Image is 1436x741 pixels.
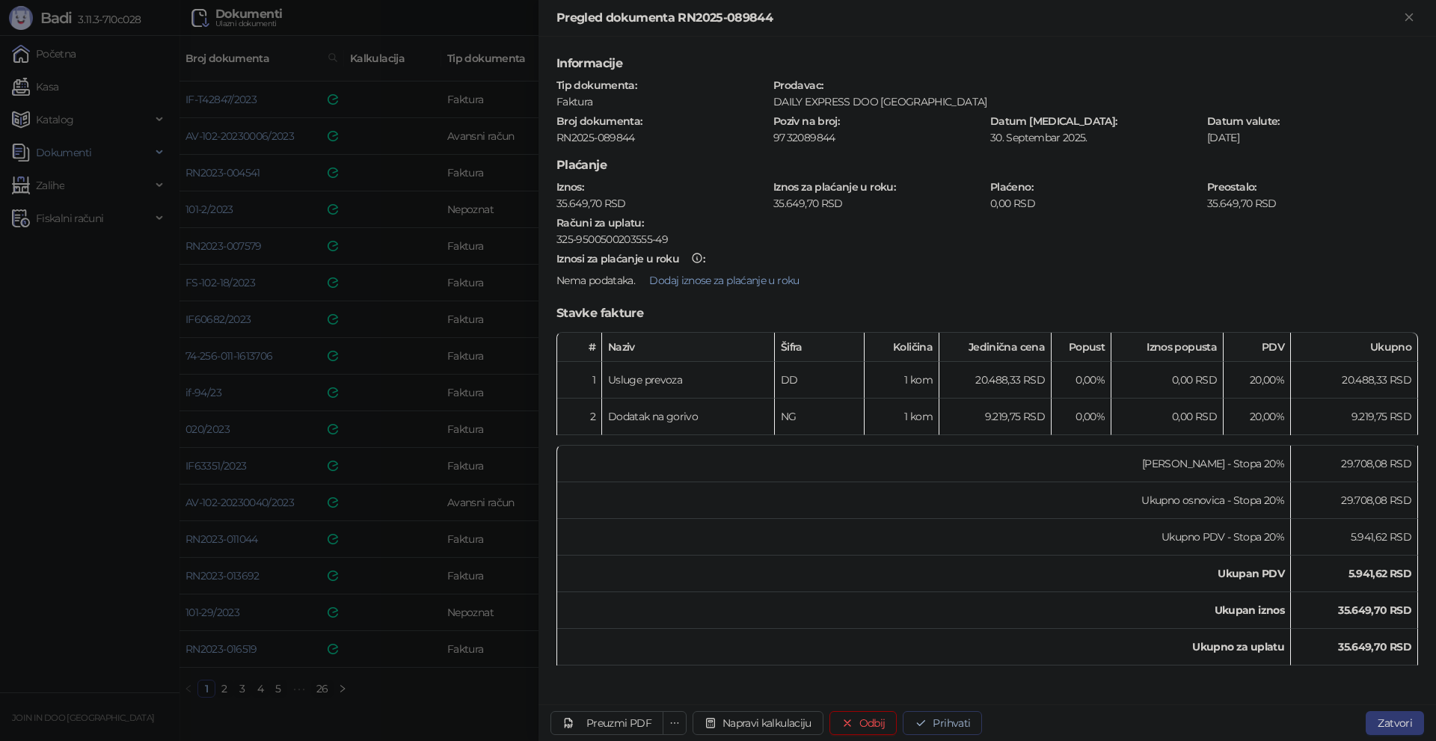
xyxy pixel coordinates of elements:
[1291,362,1418,399] td: 20.488,33 RSD
[556,79,636,92] strong: Tip dokumenta :
[602,333,775,362] th: Naziv
[1206,197,1420,210] div: 35.649,70 RSD
[773,131,786,144] div: 97
[865,333,939,362] th: Količina
[1111,399,1224,435] td: 0,00 RSD
[1291,399,1418,435] td: 9.219,75 RSD
[1111,333,1224,362] th: Iznos popusta
[1207,180,1256,194] strong: Preostalo :
[990,114,1117,128] strong: Datum [MEDICAL_DATA] :
[775,362,865,399] td: DD
[556,114,642,128] strong: Broj dokumenta :
[608,408,768,425] div: Dodatak na gorivo
[989,197,1203,210] div: 0,00 RSD
[865,399,939,435] td: 1 kom
[555,197,769,210] div: 35.649,70 RSD
[1338,603,1411,617] strong: 35.649,70 RSD
[556,180,583,194] strong: Iznos :
[1338,640,1411,654] strong: 35.649,70 RSD
[989,131,1203,144] div: 30. Septembar 2025.
[556,233,1418,246] div: 325-9500500203555-49
[637,268,811,292] button: Dodaj iznose za plaćanje u roku
[1291,519,1418,556] td: 5.941,62 RSD
[1366,711,1424,735] button: Zatvori
[556,253,679,264] div: Iznosi za plaćanje u roku
[1052,362,1111,399] td: 0,00%
[990,180,1033,194] strong: Plaćeno :
[556,216,643,230] strong: Računi za uplatu :
[557,519,1291,556] td: Ukupno PDV - Stopa 20%
[557,399,602,435] td: 2
[550,711,663,735] a: Preuzmi PDF
[865,362,939,399] td: 1 kom
[1400,9,1418,27] button: Zatvori
[557,446,1291,482] td: [PERSON_NAME] - Stopa 20%
[557,362,602,399] td: 1
[1206,131,1420,144] div: [DATE]
[556,304,1418,322] h5: Stavke fakture
[555,131,769,144] div: RN2025-089844
[829,711,897,735] button: Odbij
[1192,640,1284,654] strong: Ukupno za uplatu
[608,372,768,388] div: Usluge prevoza
[555,95,769,108] div: Faktura
[556,55,1418,73] h5: Informacije
[775,399,865,435] td: NG
[1224,333,1291,362] th: PDV
[773,180,895,194] strong: Iznos za plaćanje u roku :
[939,333,1052,362] th: Jedinična cena
[693,711,823,735] button: Napravi kalkulaciju
[1291,482,1418,519] td: 29.708,08 RSD
[586,716,651,730] div: Preuzmi PDF
[1348,567,1411,580] strong: 5.941,62 RSD
[556,252,705,265] strong: :
[556,9,1400,27] div: Pregled dokumenta RN2025-089844
[1250,410,1284,423] span: 20,00 %
[1215,603,1284,617] strong: Ukupan iznos
[939,362,1052,399] td: 20.488,33 RSD
[555,268,1420,292] div: .
[1052,399,1111,435] td: 0,00%
[1052,333,1111,362] th: Popust
[773,79,823,92] strong: Prodavac :
[1250,373,1284,387] span: 20,00 %
[556,156,1418,174] h5: Plaćanje
[1111,362,1224,399] td: 0,00 RSD
[775,333,865,362] th: Šifra
[773,114,839,128] strong: Poziv na broj :
[939,399,1052,435] td: 9.219,75 RSD
[669,718,680,728] span: ellipsis
[557,333,602,362] th: #
[786,131,984,144] div: 32089844
[903,711,982,735] button: Prihvati
[773,95,1417,108] div: DAILY EXPRESS DOO [GEOGRAPHIC_DATA]
[772,197,986,210] div: 35.649,70 RSD
[1218,567,1284,580] strong: Ukupan PDV
[1207,114,1280,128] strong: Datum valute :
[556,274,633,287] span: Nema podataka
[1291,333,1418,362] th: Ukupno
[1291,446,1418,482] td: 29.708,08 RSD
[557,482,1291,519] td: Ukupno osnovica - Stopa 20%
